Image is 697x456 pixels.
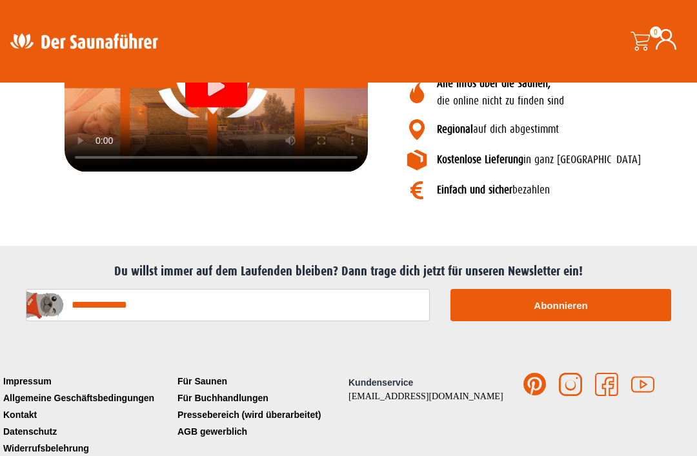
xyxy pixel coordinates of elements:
[13,264,684,279] h2: Du willst immer auf dem Laufenden bleiben? Dann trage dich jetzt für unseren Newsletter ein!
[437,77,551,90] b: Alle Infos über die Saunen,
[174,373,348,390] a: Für Saunen
[174,373,348,440] nav: Menü
[650,26,662,38] span: 0
[437,121,691,138] p: auf dich abgestimmt
[437,75,691,110] p: die online nicht zu finden sind
[437,152,691,168] p: in ganz [GEOGRAPHIC_DATA]
[185,66,247,107] div: Video abspielen
[174,406,348,423] a: Pressebereich (wird überarbeitet)
[174,423,348,440] a: AGB gewerblich
[437,154,523,166] b: Kostenlose Lieferung
[348,377,413,388] span: Kundenservice
[450,289,671,321] button: Abonnieren
[348,392,503,401] a: [EMAIL_ADDRESS][DOMAIN_NAME]
[437,123,473,135] b: Regional
[437,182,691,199] p: bezahlen
[437,184,512,196] b: Einfach und sicher
[174,390,348,406] a: Für Buchhandlungen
